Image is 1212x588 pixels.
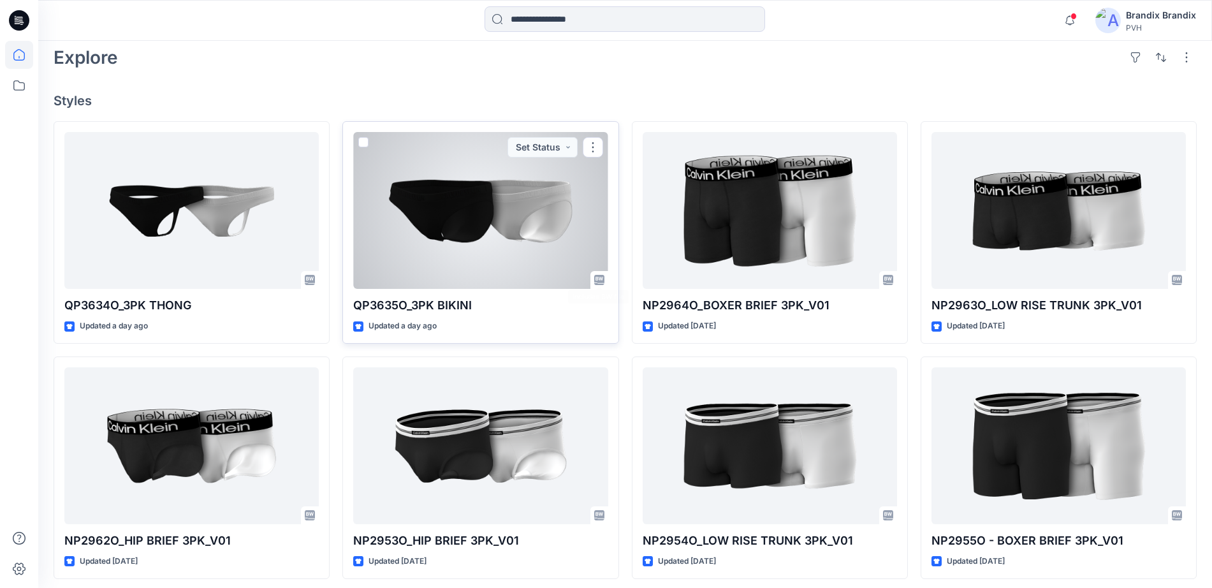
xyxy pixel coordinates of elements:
p: Updated [DATE] [658,555,716,568]
a: QP3635O_3PK BIKINI [353,132,608,289]
a: NP2954O_LOW RISE TRUNK 3PK_V01 [643,367,897,524]
img: avatar [1095,8,1121,33]
p: QP3634O_3PK THONG [64,297,319,314]
p: NP2963O_LOW RISE TRUNK 3PK_V01 [931,297,1186,314]
p: Updated [DATE] [80,555,138,568]
div: PVH [1126,23,1196,33]
a: QP3634O_3PK THONG [64,132,319,289]
a: NP2964O_BOXER BRIEF 3PK_V01 [643,132,897,289]
div: Brandix Brandix [1126,8,1196,23]
a: NP2962O_HIP BRIEF 3PK_V01 [64,367,319,524]
a: NP2963O_LOW RISE TRUNK 3PK_V01 [931,132,1186,289]
p: NP2955O - BOXER BRIEF 3PK_V01 [931,532,1186,550]
p: Updated [DATE] [658,320,716,333]
p: NP2962O_HIP BRIEF 3PK_V01 [64,532,319,550]
a: NP2955O - BOXER BRIEF 3PK_V01 [931,367,1186,524]
p: NP2964O_BOXER BRIEF 3PK_V01 [643,297,897,314]
p: NP2953O_HIP BRIEF 3PK_V01 [353,532,608,550]
p: Updated [DATE] [947,555,1005,568]
p: Updated [DATE] [947,320,1005,333]
p: Updated a day ago [80,320,148,333]
p: Updated [DATE] [369,555,427,568]
p: NP2954O_LOW RISE TRUNK 3PK_V01 [643,532,897,550]
a: NP2953O_HIP BRIEF 3PK_V01 [353,367,608,524]
p: Updated a day ago [369,320,437,333]
p: QP3635O_3PK BIKINI [353,297,608,314]
h2: Explore [54,47,118,68]
h4: Styles [54,93,1197,108]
